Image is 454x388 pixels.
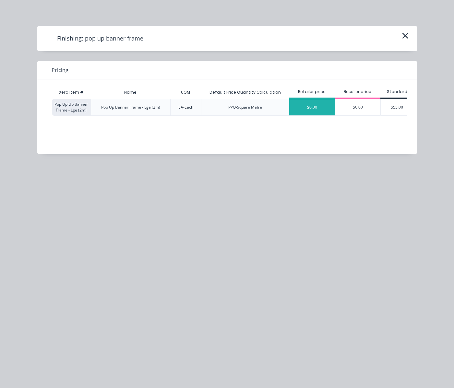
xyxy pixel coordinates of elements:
div: PPQ-Square Metre [228,104,262,110]
div: Pop Up Up Banner Frame - Lge (2m) [52,99,91,116]
div: Reseller price [335,89,380,95]
div: Xero Item # [52,86,91,99]
div: $0.00 [289,99,335,115]
div: Default Price Quantity Calculation [204,84,286,100]
div: $0.00 [335,99,380,115]
span: Pricing [52,66,68,74]
div: Retailer price [289,89,335,95]
div: $55.00 [381,99,413,115]
div: Pop Up Banner Frame - Lge (2m) [101,104,160,110]
div: UOM [176,84,195,100]
div: EA-Each [178,104,193,110]
h4: Finishing: pop up banner frame [47,32,153,45]
div: Name [119,84,142,100]
div: Standard [380,89,413,95]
